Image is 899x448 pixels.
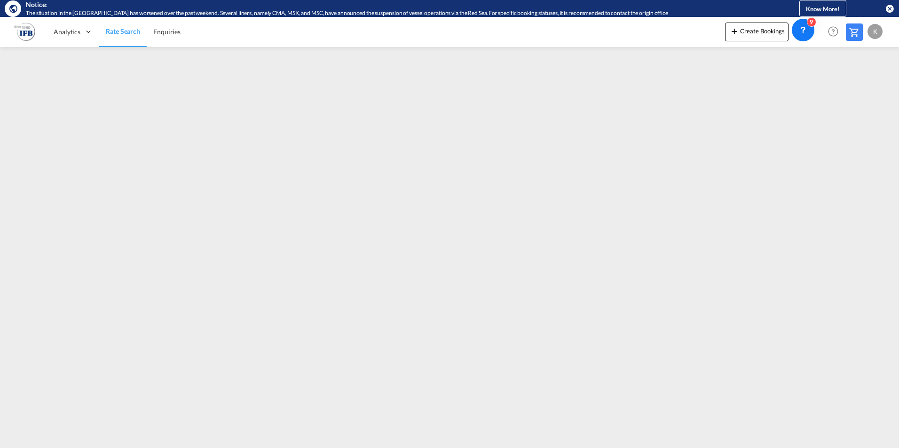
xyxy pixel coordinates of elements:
div: Analytics [47,16,99,47]
a: Enquiries [147,16,187,47]
button: icon-plus 400-fgCreate Bookings [725,23,789,41]
md-icon: icon-plus 400-fg [729,25,740,37]
span: Rate Search [106,27,140,35]
div: The situation in the Red Sea has worsened over the past weekend. Several liners, namely CMA, MSK,... [26,9,761,17]
span: Analytics [54,27,80,37]
span: Help [825,23,841,39]
button: icon-close-circle [885,4,894,13]
div: K [867,24,883,39]
span: Enquiries [153,28,181,36]
div: Help [825,23,846,40]
img: b628ab10256c11eeb52753acbc15d091.png [14,21,35,42]
a: Rate Search [99,16,147,47]
md-icon: icon-earth [8,4,18,13]
span: Know More! [806,5,840,13]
